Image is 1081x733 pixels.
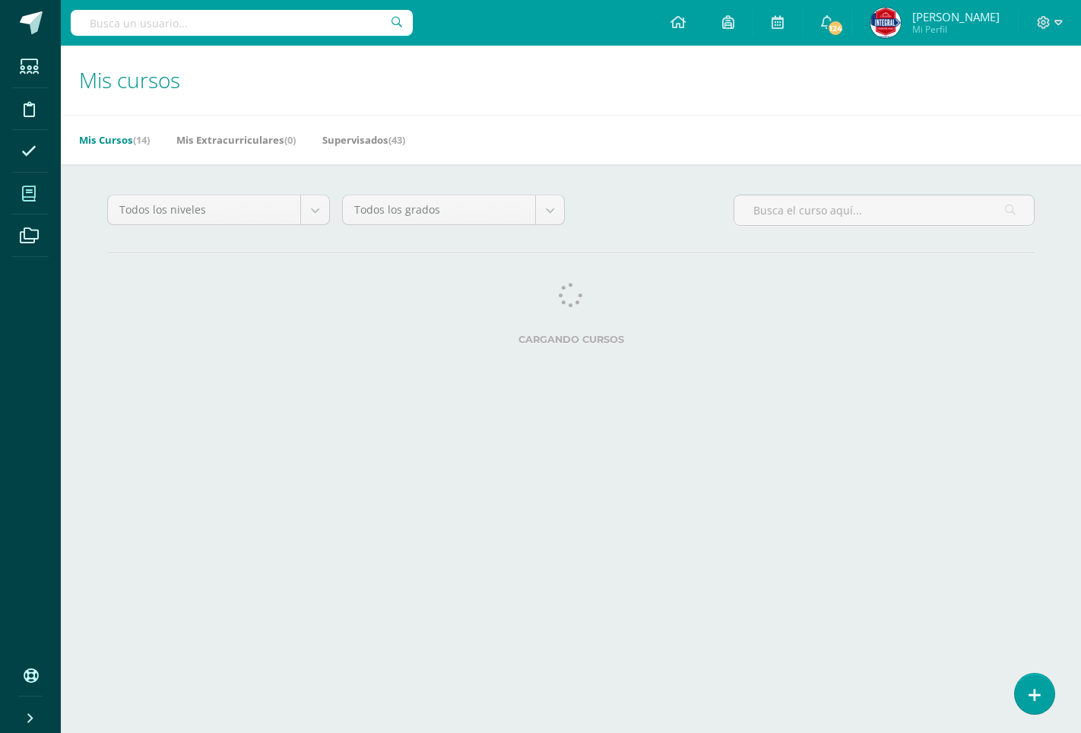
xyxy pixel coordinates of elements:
[107,334,1035,345] label: Cargando cursos
[734,195,1034,225] input: Busca el curso aquí...
[71,10,413,36] input: Busca un usuario...
[133,133,150,147] span: (14)
[870,8,901,38] img: 51a170330e630098166843e11f7d0626.png
[354,195,524,224] span: Todos los grados
[827,20,844,36] span: 124
[388,133,405,147] span: (43)
[79,65,180,94] span: Mis cursos
[343,195,564,224] a: Todos los grados
[119,195,289,224] span: Todos los niveles
[322,128,405,152] a: Supervisados(43)
[176,128,296,152] a: Mis Extracurriculares(0)
[912,9,1000,24] span: [PERSON_NAME]
[912,23,1000,36] span: Mi Perfil
[108,195,329,224] a: Todos los niveles
[79,128,150,152] a: Mis Cursos(14)
[284,133,296,147] span: (0)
